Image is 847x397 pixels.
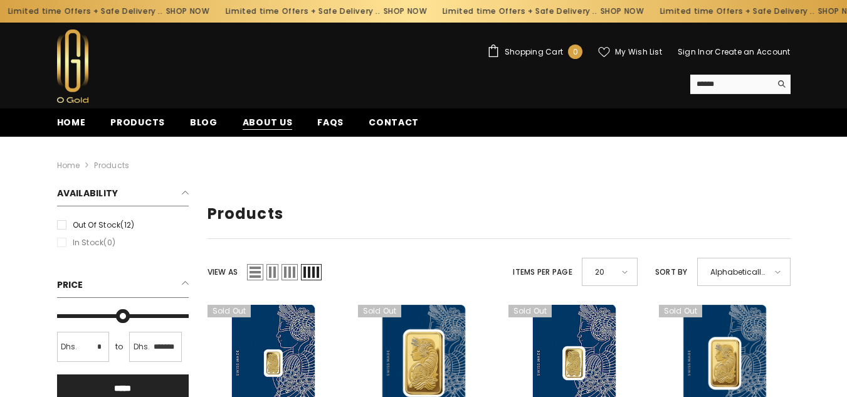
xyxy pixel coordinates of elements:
span: Blog [190,116,218,129]
label: Out of stock [57,218,189,232]
a: Create an Account [715,46,790,57]
span: Products [110,116,165,129]
a: Products [98,115,177,137]
span: Grid 2 [266,264,278,280]
span: My Wish List [615,48,662,56]
span: 0 [573,45,578,59]
label: Items per page [513,265,572,279]
span: List [247,264,263,280]
img: Ogold Shop [57,29,88,103]
span: Alphabetically, A-Z [710,263,766,281]
span: Shopping Cart [505,48,563,56]
label: View as [208,265,238,279]
span: FAQs [317,116,344,129]
div: 20 [582,258,638,286]
span: Price [57,278,83,291]
a: SHOP NOW [599,4,643,18]
h1: Products [208,205,791,223]
a: Products [94,160,129,171]
a: About us [230,115,305,137]
label: Sort by [655,265,688,279]
span: Sold out [659,305,703,317]
a: Home [57,159,80,172]
nav: breadcrumbs [57,137,791,177]
span: Contact [369,116,419,129]
span: 20 [595,263,613,281]
a: SHOP NOW [382,4,426,18]
span: Sold out [208,305,251,317]
a: Home [45,115,98,137]
a: My Wish List [598,46,662,58]
span: Grid 4 [301,264,322,280]
a: FAQs [305,115,356,137]
div: Limited time Offers + Safe Delivery .. [216,1,433,21]
a: Blog [177,115,230,137]
a: Shopping Cart [487,45,582,59]
span: Availability [57,187,118,199]
summary: Search [690,75,791,94]
span: (12) [120,220,134,230]
span: About us [243,116,293,129]
div: Limited time Offers + Safe Delivery .. [433,1,651,21]
span: or [705,46,713,57]
button: Search [771,75,791,93]
span: Sold out [358,305,402,317]
span: Grid 3 [281,264,298,280]
a: Sign In [678,46,705,57]
a: SHOP NOW [164,4,208,18]
a: Contact [356,115,431,137]
span: Home [57,116,86,129]
div: Alphabetically, A-Z [697,258,791,286]
span: Sold out [508,305,552,317]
